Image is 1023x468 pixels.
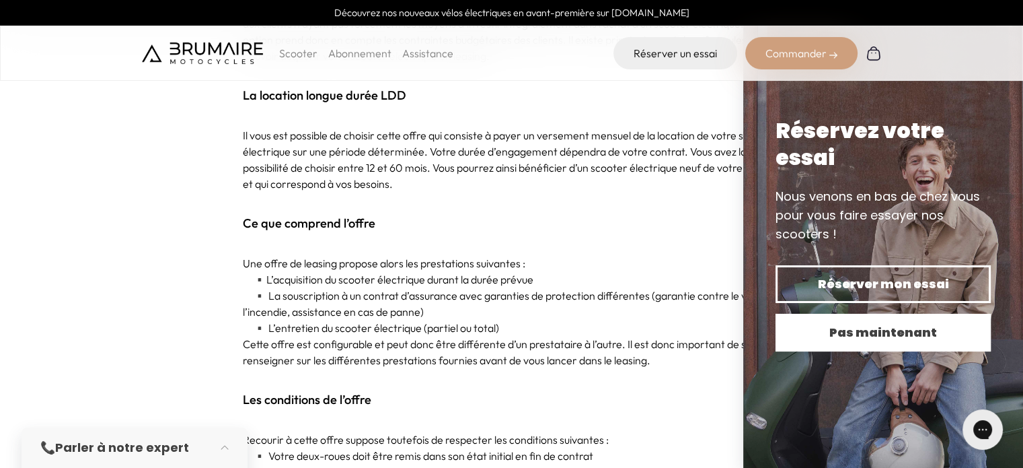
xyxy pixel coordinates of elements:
[243,255,781,271] p: Une offre de leasing propose alors les prestations suivantes :
[956,405,1010,455] iframe: Gorgias live chat messenger
[243,127,781,192] p: Il vous est possible de choisir cette offre qui consiste à payer un versement mensuel de la locat...
[253,289,266,302] span: ▪️
[253,273,266,286] span: ▪️
[279,45,317,61] p: Scooter
[243,271,781,288] p: L’acquisition du scooter électrique durant la durée prévue
[253,449,266,463] span: ▪️
[243,448,781,464] p: Votre deux-roues doit être remis dans son état initial en fin de contrat
[243,336,781,368] p: Cette offre est configurable et peut donc être différente d’un prestataire à l’autre. Il est donc...
[243,432,781,448] p: Recourir à cette offre suppose toutefois de respecter les conditions suivantes :
[745,37,858,69] div: Commander
[243,320,781,336] p: L’entretien du scooter électrique (partiel ou total)
[829,51,837,59] img: right-arrow-2.png
[253,321,266,335] span: ▪️
[243,392,371,407] strong: Les conditions de l’offre
[866,45,882,61] img: Panier
[142,42,263,64] img: Brumaire Motocycles
[243,288,781,320] p: La souscription à un contrat d’assurance avec garanties de protection différentes (garantie contr...
[613,37,737,69] a: Réserver un essai
[328,46,391,60] a: Abonnement
[243,215,375,231] strong: Ce que comprend l’offre
[402,46,453,60] a: Assistance
[243,88,406,103] strong: La location longue durée LDD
